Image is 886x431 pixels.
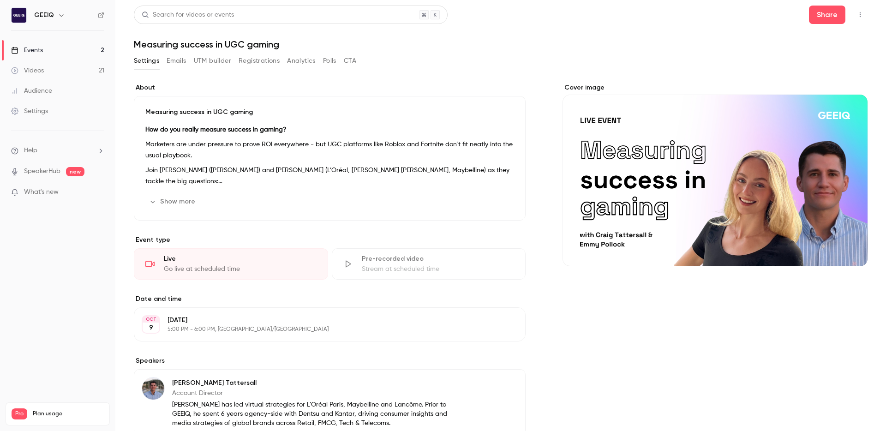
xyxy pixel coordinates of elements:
p: Join [PERSON_NAME] ([PERSON_NAME]) and [PERSON_NAME] (L’Oréal, [PERSON_NAME] [PERSON_NAME], Maybe... [145,165,514,187]
button: CTA [344,54,356,68]
p: Event type [134,235,526,245]
a: SpeakerHub [24,167,60,176]
label: Speakers [134,356,526,365]
p: Account Director [172,389,466,398]
button: Analytics [287,54,316,68]
li: help-dropdown-opener [11,146,104,156]
iframe: Noticeable Trigger [93,188,104,197]
div: OCT [143,316,159,323]
label: Cover image [563,83,868,92]
p: [PERSON_NAME] has led virtual strategies for L’Oréal Paris, Maybelline and Lancôme. Prior to GEEI... [172,400,466,428]
div: Stream at scheduled time [362,264,515,274]
h1: Measuring success in UGC gaming [134,39,868,50]
img: GEEIQ [12,8,26,23]
h6: GEEIQ [34,11,54,20]
p: 5:00 PM - 6:00 PM, [GEOGRAPHIC_DATA]/[GEOGRAPHIC_DATA] [168,326,477,333]
p: Measuring success in UGC gaming [145,108,514,117]
div: Pre-recorded videoStream at scheduled time [332,248,526,280]
button: Share [809,6,845,24]
div: Search for videos or events [142,10,234,20]
p: Marketers are under pressure to prove ROI everywhere - but UGC platforms like Roblox and Fortnite... [145,139,514,161]
button: Polls [323,54,336,68]
label: About [134,83,526,92]
div: Live [164,254,317,263]
div: Audience [11,86,52,96]
span: Plan usage [33,410,104,418]
div: Settings [11,107,48,116]
span: Help [24,146,37,156]
button: Settings [134,54,159,68]
span: Pro [12,408,27,419]
span: What's new [24,187,59,197]
div: LiveGo live at scheduled time [134,248,328,280]
button: Registrations [239,54,280,68]
div: Pre-recorded video [362,254,515,263]
div: Videos [11,66,44,75]
strong: How do you really measure success in gaming? [145,126,287,133]
button: Show more [145,194,201,209]
label: Date and time [134,294,526,304]
span: new [66,167,84,176]
section: Cover image [563,83,868,266]
button: UTM builder [194,54,231,68]
img: Craig Tattersall [142,377,164,400]
div: Events [11,46,43,55]
div: Go live at scheduled time [164,264,317,274]
button: Emails [167,54,186,68]
p: 9 [149,323,153,332]
p: [DATE] [168,316,477,325]
p: [PERSON_NAME] Tattersall [172,378,466,388]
